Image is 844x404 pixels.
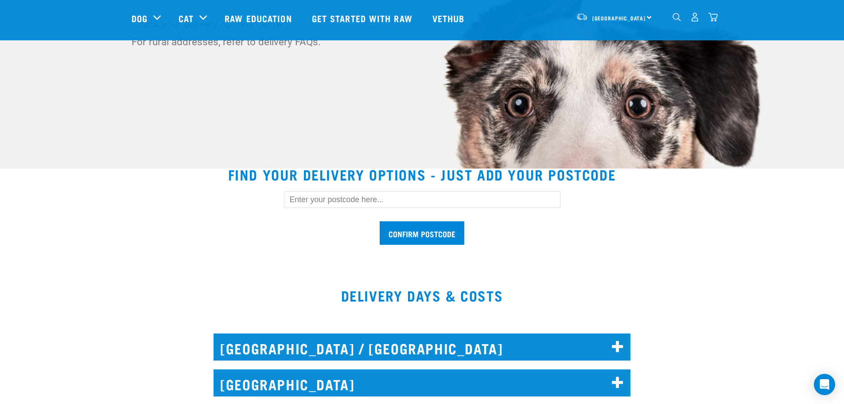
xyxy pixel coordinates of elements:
[284,191,560,208] input: Enter your postcode here...
[690,12,700,22] img: user.png
[179,12,194,25] a: Cat
[814,374,835,395] div: Open Intercom Messenger
[380,221,464,245] input: Confirm postcode
[576,13,588,21] img: van-moving.png
[424,0,476,36] a: Vethub
[592,16,646,20] span: [GEOGRAPHIC_DATA]
[214,333,630,361] h2: [GEOGRAPHIC_DATA] / [GEOGRAPHIC_DATA]
[708,12,718,22] img: home-icon@2x.png
[216,0,303,36] a: Raw Education
[303,0,424,36] a: Get started with Raw
[132,12,148,25] a: Dog
[11,166,833,182] h2: Find your delivery options - just add your postcode
[214,369,630,396] h2: [GEOGRAPHIC_DATA]
[673,13,681,21] img: home-icon-1@2x.png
